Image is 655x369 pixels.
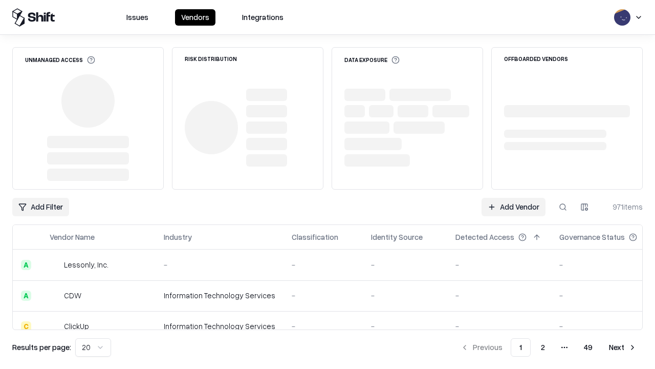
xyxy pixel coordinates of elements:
[292,321,355,332] div: -
[511,338,531,357] button: 1
[533,338,553,357] button: 2
[454,338,643,357] nav: pagination
[185,56,237,61] div: Risk Distribution
[455,232,514,242] div: Detected Access
[504,56,568,61] div: Offboarded Vendors
[50,260,60,270] img: Lessonly, Inc.
[164,290,275,301] div: Information Technology Services
[175,9,215,26] button: Vendors
[482,198,545,216] a: Add Vendor
[21,260,31,270] div: A
[21,321,31,332] div: C
[64,259,108,270] div: Lessonly, Inc.
[292,232,338,242] div: Classification
[12,198,69,216] button: Add Filter
[12,342,71,353] p: Results per page:
[164,259,275,270] div: -
[371,321,439,332] div: -
[455,290,543,301] div: -
[25,56,95,64] div: Unmanaged Access
[576,338,601,357] button: 49
[292,259,355,270] div: -
[455,259,543,270] div: -
[371,259,439,270] div: -
[602,201,643,212] div: 971 items
[559,232,625,242] div: Governance Status
[21,291,31,301] div: A
[164,232,192,242] div: Industry
[50,291,60,301] img: CDW
[236,9,290,26] button: Integrations
[120,9,155,26] button: Issues
[371,232,423,242] div: Identity Source
[64,321,89,332] div: ClickUp
[344,56,400,64] div: Data Exposure
[559,290,653,301] div: -
[50,321,60,332] img: ClickUp
[64,290,81,301] div: CDW
[455,321,543,332] div: -
[50,232,95,242] div: Vendor Name
[603,338,643,357] button: Next
[559,321,653,332] div: -
[292,290,355,301] div: -
[371,290,439,301] div: -
[164,321,275,332] div: Information Technology Services
[559,259,653,270] div: -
